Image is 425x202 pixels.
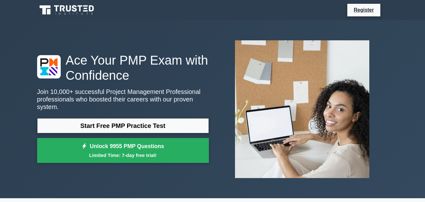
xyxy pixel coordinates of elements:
[45,152,201,159] small: Limited Time: 7-day free trial!
[37,53,209,83] h1: Ace Your PMP Exam with Confidence
[37,88,209,111] p: Join 10,000+ successful Project Management Professional professionals who boosted their careers w...
[37,118,209,133] a: Start Free PMP Practice Test
[350,6,377,14] a: Register
[37,138,209,163] a: Unlock 9955 PMP QuestionsLimited Time: 7-day free trial!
